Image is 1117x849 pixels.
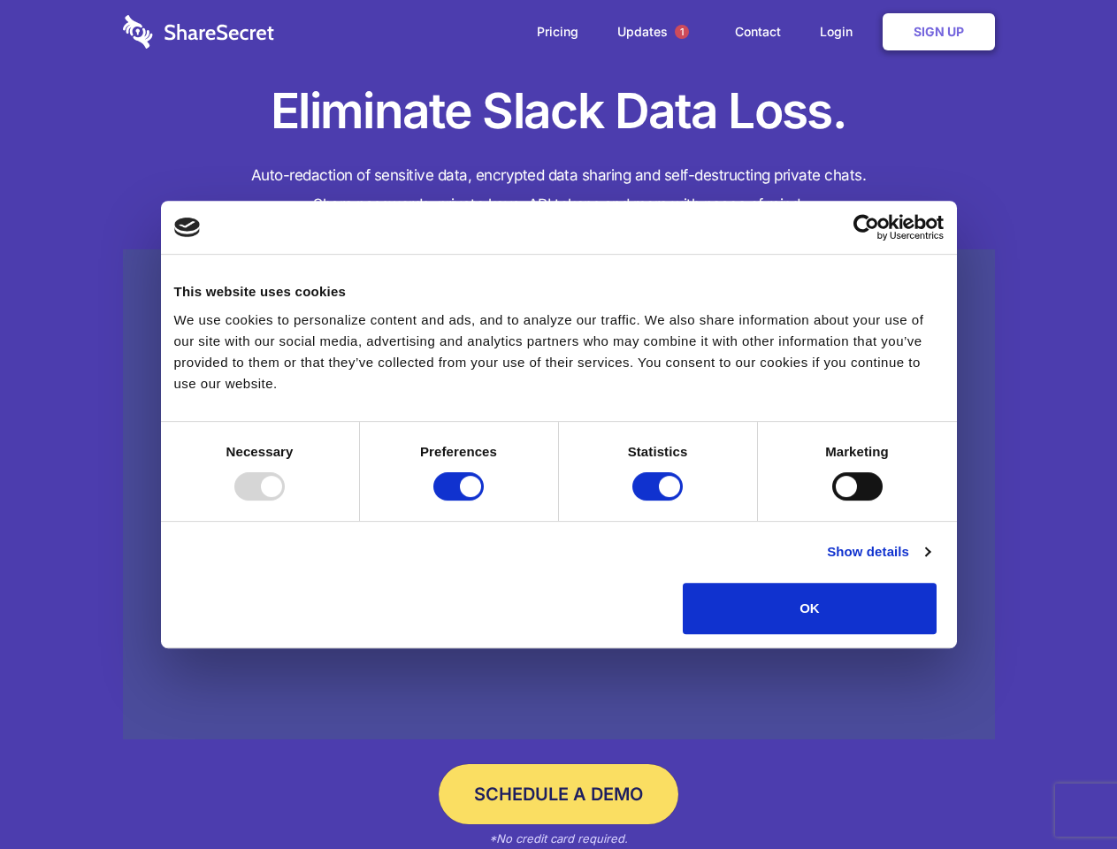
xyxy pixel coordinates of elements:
a: Wistia video thumbnail [123,249,995,740]
strong: Statistics [628,444,688,459]
a: Contact [717,4,799,59]
img: logo [174,218,201,237]
div: This website uses cookies [174,281,944,302]
em: *No credit card required. [489,831,628,845]
img: logo-wordmark-white-trans-d4663122ce5f474addd5e946df7df03e33cb6a1c49d2221995e7729f52c070b2.svg [123,15,274,49]
strong: Necessary [226,444,294,459]
a: Pricing [519,4,596,59]
a: Usercentrics Cookiebot - opens in a new window [789,214,944,241]
strong: Marketing [825,444,889,459]
button: OK [683,583,937,634]
a: Sign Up [883,13,995,50]
a: Login [802,4,879,59]
strong: Preferences [420,444,497,459]
h1: Eliminate Slack Data Loss. [123,80,995,143]
div: We use cookies to personalize content and ads, and to analyze our traffic. We also share informat... [174,310,944,394]
a: Schedule a Demo [439,764,678,824]
h4: Auto-redaction of sensitive data, encrypted data sharing and self-destructing private chats. Shar... [123,161,995,219]
span: 1 [675,25,689,39]
a: Show details [827,541,930,562]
